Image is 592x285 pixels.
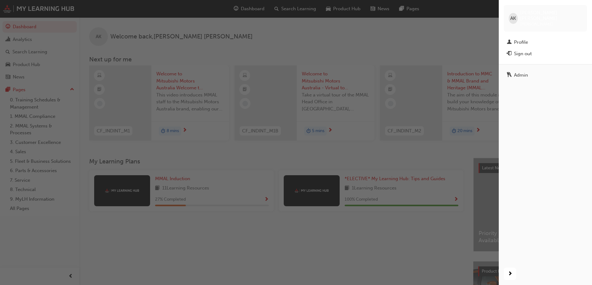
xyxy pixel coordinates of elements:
[514,39,528,46] div: Profile
[504,48,587,60] button: Sign out
[508,270,512,278] span: next-icon
[520,21,553,27] span: [PERSON_NAME]
[507,40,512,45] span: man-icon
[520,10,582,21] span: [PERSON_NAME] [PERSON_NAME]
[507,73,512,78] span: keys-icon
[504,69,587,81] a: Admin
[510,15,516,22] span: AK
[507,51,512,57] span: exit-icon
[514,50,532,57] div: Sign out
[514,72,528,79] div: Admin
[504,37,587,48] a: Profile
